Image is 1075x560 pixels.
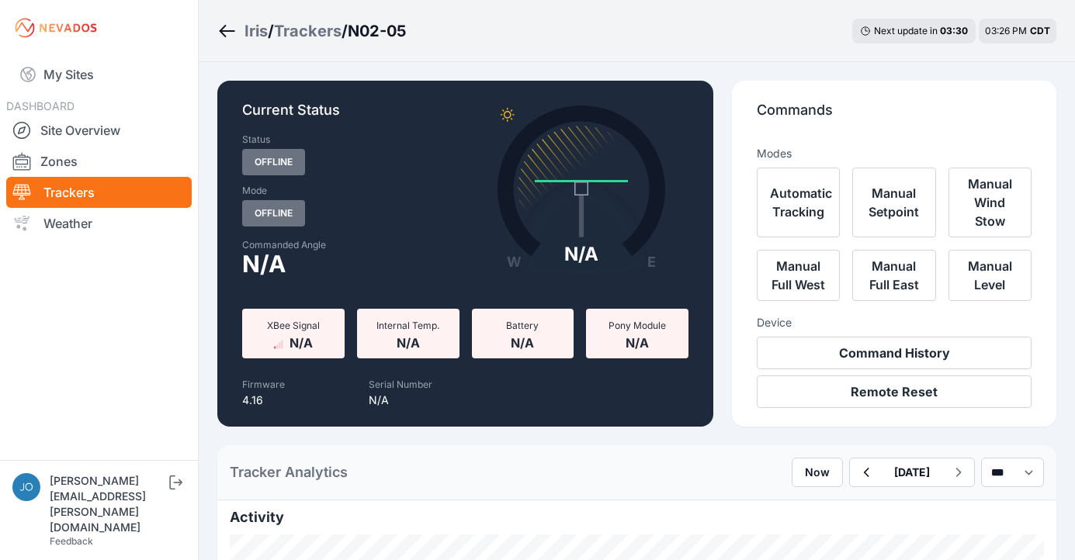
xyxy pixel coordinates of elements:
[242,254,286,273] span: N/A
[757,99,1032,133] p: Commands
[217,11,406,51] nav: Breadcrumb
[511,332,534,351] span: N/A
[940,25,968,37] div: 03 : 30
[626,332,649,351] span: N/A
[50,473,166,535] div: [PERSON_NAME][EMAIL_ADDRESS][PERSON_NAME][DOMAIN_NAME]
[609,320,666,331] span: Pony Module
[852,168,935,237] button: Manual Setpoint
[757,337,1032,369] button: Command History
[369,392,432,408] p: N/A
[230,461,348,483] h2: Tracker Analytics
[1030,25,1050,36] span: CDT
[242,200,305,226] span: Offline
[6,56,192,93] a: My Sites
[6,146,192,177] a: Zones
[348,20,406,42] h3: N02-05
[242,392,285,408] p: 4.16
[6,99,75,112] span: DASHBOARD
[242,149,305,175] span: Offline
[985,25,1027,36] span: 03:26 PM
[757,146,792,161] h3: Modes
[792,458,843,487] button: Now
[757,168,840,237] button: Automatic Tracking
[506,320,539,331] span: Battery
[290,332,313,351] span: N/A
[564,242,598,267] div: N/A
[948,168,1032,237] button: Manual Wind Stow
[342,20,348,42] span: /
[757,250,840,301] button: Manual Full West
[268,20,274,42] span: /
[50,535,93,547] a: Feedback
[6,115,192,146] a: Site Overview
[397,332,420,351] span: N/A
[882,458,942,486] button: [DATE]
[242,185,267,197] label: Mode
[376,320,439,331] span: Internal Temp.
[242,133,270,146] label: Status
[12,16,99,40] img: Nevados
[757,315,1032,330] h3: Device
[267,320,320,331] span: XBee Signal
[242,379,285,390] label: Firmware
[242,99,688,133] p: Current Status
[230,506,1044,528] h2: Activity
[244,20,268,42] a: Iris
[948,250,1032,301] button: Manual Level
[274,20,342,42] a: Trackers
[757,375,1032,408] button: Remote Reset
[369,379,432,390] label: Serial Number
[874,25,938,36] span: Next update in
[6,208,192,239] a: Weather
[242,239,456,251] label: Commanded Angle
[6,177,192,208] a: Trackers
[852,250,935,301] button: Manual Full East
[12,473,40,501] img: joe.mikula@nevados.solar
